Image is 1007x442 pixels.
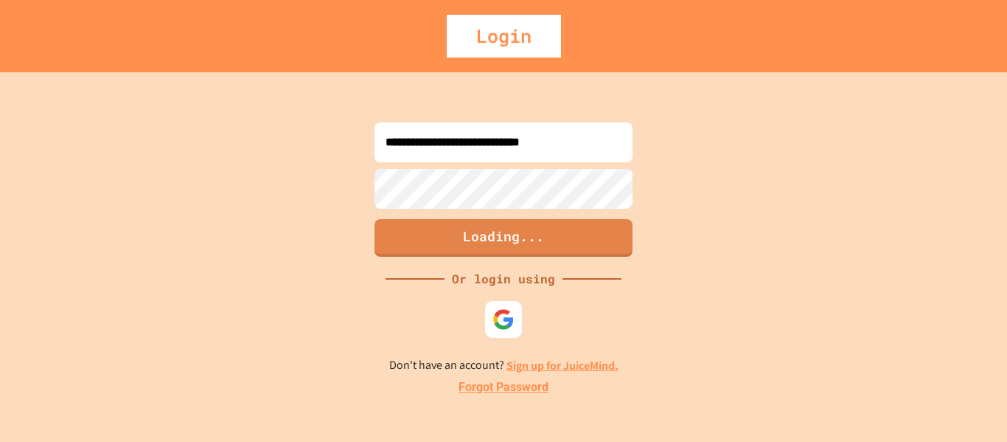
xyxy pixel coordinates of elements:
[447,15,561,58] div: Login
[459,379,548,396] a: Forgot Password
[445,270,562,288] div: Or login using
[374,219,633,257] button: Loading...
[506,358,619,373] a: Sign up for JuiceMind.
[492,308,515,331] img: google-icon.svg
[389,356,619,375] p: Don't have an account?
